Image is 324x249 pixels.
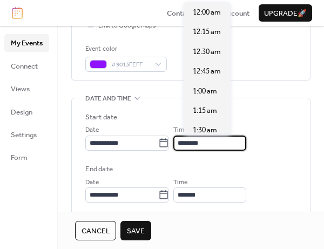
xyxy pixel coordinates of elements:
span: 12:15 am [193,26,221,37]
span: Form [11,152,28,163]
a: Views [4,80,49,97]
a: My Events [4,34,49,51]
span: My Account [212,8,249,19]
span: Date [85,177,99,188]
span: Design [11,107,32,118]
div: Start date [85,112,117,123]
span: Date [85,125,99,136]
span: Views [11,84,30,95]
span: Link to Google Maps [98,21,156,31]
span: 12:30 am [193,46,221,57]
button: Upgrade🚀 [259,4,312,22]
span: 12:00 am [193,7,221,18]
a: Form [4,149,49,166]
span: Save [127,226,145,237]
a: My Account [212,8,249,18]
span: Contact Us [167,8,202,19]
a: Settings [4,126,49,143]
a: Contact Us [167,8,202,18]
img: logo [12,7,23,19]
a: Design [4,103,49,120]
span: Time [173,177,187,188]
span: My Events [11,38,43,49]
div: End date [85,164,113,174]
span: Cancel [82,226,110,237]
span: Connect [11,61,38,72]
span: #9013FEFF [111,59,150,70]
button: Cancel [75,221,116,240]
div: Event color [85,44,165,55]
span: Upgrade 🚀 [264,8,307,19]
span: 1:00 am [193,86,217,97]
span: 1:30 am [193,125,217,136]
span: Settings [11,130,37,140]
span: 1:15 am [193,105,217,116]
span: Date and time [85,93,131,104]
a: Connect [4,57,49,75]
span: Time [173,125,187,136]
span: 12:45 am [193,66,221,77]
button: Save [120,221,151,240]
